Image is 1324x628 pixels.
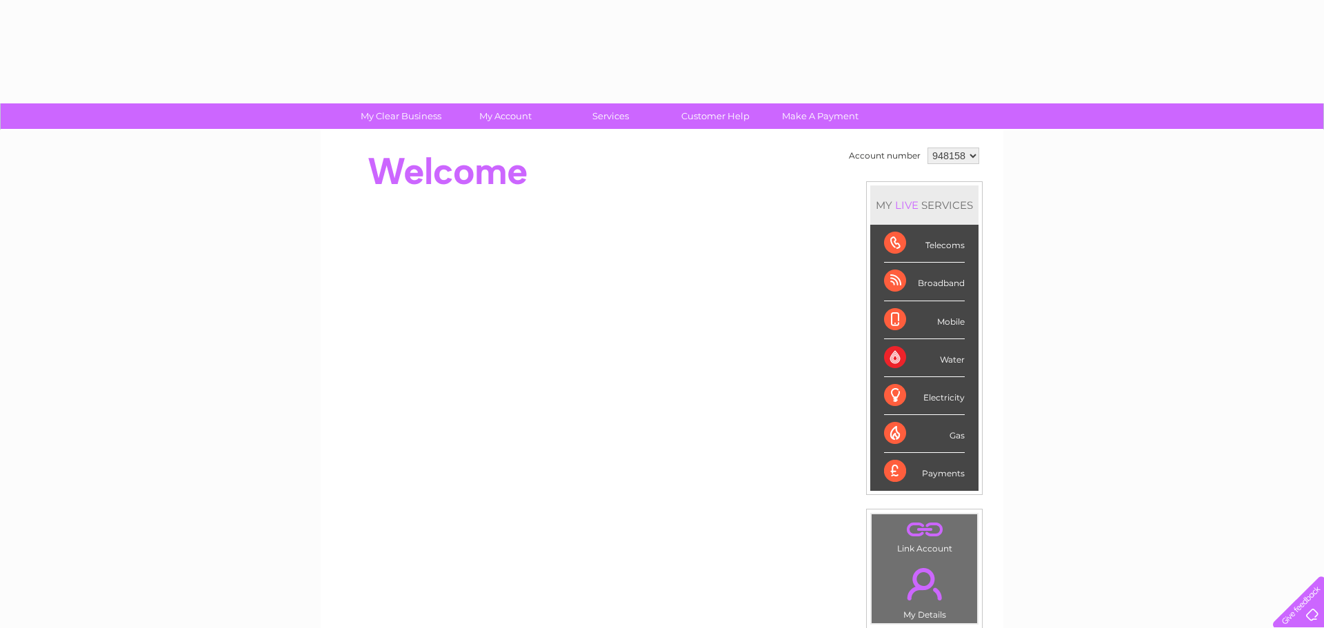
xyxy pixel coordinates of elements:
[884,339,965,377] div: Water
[875,560,974,608] a: .
[845,144,924,168] td: Account number
[871,514,978,557] td: Link Account
[884,263,965,301] div: Broadband
[884,377,965,415] div: Electricity
[875,518,974,542] a: .
[763,103,877,129] a: Make A Payment
[554,103,668,129] a: Services
[449,103,563,129] a: My Account
[884,225,965,263] div: Telecoms
[884,453,965,490] div: Payments
[659,103,772,129] a: Customer Help
[884,415,965,453] div: Gas
[892,199,921,212] div: LIVE
[884,301,965,339] div: Mobile
[871,556,978,624] td: My Details
[870,185,979,225] div: MY SERVICES
[344,103,458,129] a: My Clear Business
